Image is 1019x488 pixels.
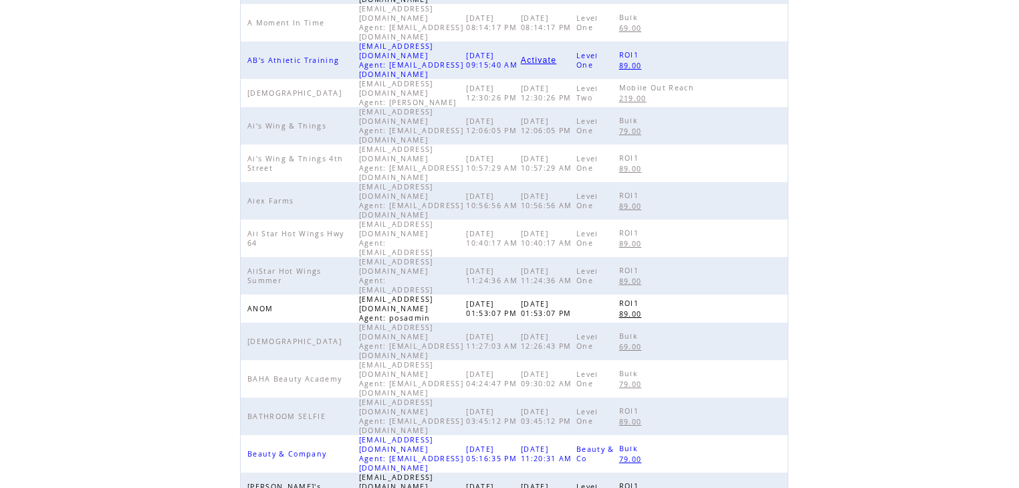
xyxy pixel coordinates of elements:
a: 79.00 [619,453,649,465]
a: 69.00 [619,341,649,352]
span: ANOM [247,304,276,313]
a: 79.00 [619,378,649,390]
a: 89.00 [619,416,649,427]
span: Bulk [619,444,641,453]
span: 219.00 [619,94,650,103]
span: Level One [576,116,598,135]
span: [EMAIL_ADDRESS][DOMAIN_NAME] Agent: [EMAIL_ADDRESS][DOMAIN_NAME] [359,42,463,79]
span: [DATE] 01:53:07 PM [466,299,520,318]
span: Level One [576,332,598,351]
span: 79.00 [619,455,645,464]
span: ROI1 [619,299,642,308]
span: 69.00 [619,23,645,33]
span: BAHA Beauty Academy [247,374,345,384]
span: 89.00 [619,239,645,248]
span: [DATE] 03:45:12 PM [466,407,520,426]
span: Level One [576,266,598,285]
span: [DATE] 11:24:36 AM [521,266,576,285]
span: 89.00 [619,309,645,319]
span: ROI1 [619,266,642,275]
span: Bulk [619,331,641,341]
span: [DATE] 09:30:02 AM [521,370,576,388]
span: [DATE] 11:27:03 AM [466,332,521,351]
span: [DATE] 12:26:43 PM [521,332,575,351]
span: ROI1 [619,50,642,60]
span: Level One [576,229,598,248]
span: Level One [576,191,598,210]
span: [DATE] 12:06:05 PM [466,116,520,135]
span: [EMAIL_ADDRESS][DOMAIN_NAME] Agent: [EMAIL_ADDRESS][DOMAIN_NAME] [359,107,463,145]
span: Bulk [619,13,641,22]
span: BATHROOM SELFIE [247,412,329,421]
span: Level One [576,407,598,426]
span: [EMAIL_ADDRESS][DOMAIN_NAME] Agent: [EMAIL_ADDRESS] [359,220,437,257]
a: 89.00 [619,60,649,71]
span: Mobile Out Reach [619,83,697,92]
span: ROI1 [619,153,642,163]
span: 89.00 [619,61,645,70]
span: Level One [576,154,598,173]
span: 69.00 [619,342,645,351]
span: [DATE] 12:06:05 PM [521,116,575,135]
span: [EMAIL_ADDRESS][DOMAIN_NAME] Agent: [EMAIL_ADDRESS][DOMAIN_NAME] [359,182,463,220]
span: AllStar Hot Wings Summer [247,266,322,285]
span: [DATE] 10:56:56 AM [466,191,521,210]
span: [EMAIL_ADDRESS][DOMAIN_NAME] Agent: [EMAIL_ADDRESS][DOMAIN_NAME] [359,145,463,182]
span: [DEMOGRAPHIC_DATA] [247,337,345,346]
span: [DEMOGRAPHIC_DATA] [247,88,345,98]
span: [DATE] 11:20:31 AM [521,444,576,463]
span: Beauty & Co [576,444,614,463]
span: 89.00 [619,201,645,211]
span: ROI1 [619,191,642,200]
span: Level Two [576,84,598,102]
a: 69.00 [619,22,649,33]
span: 89.00 [619,417,645,426]
span: Al's Wing & Things 4th Street [247,154,343,173]
span: Level One [576,13,598,32]
span: All Star Hot Wings Hwy 64 [247,229,344,248]
span: [DATE] 12:30:26 PM [466,84,520,102]
span: [EMAIL_ADDRESS][DOMAIN_NAME] Agent: [EMAIL_ADDRESS] [359,257,437,295]
span: AB's Athletic Training [247,56,342,65]
a: 79.00 [619,125,649,137]
span: [DATE] 12:30:26 PM [521,84,575,102]
span: [DATE] 11:24:36 AM [466,266,521,285]
span: 89.00 [619,276,645,286]
span: [DATE] 10:40:17 AM [466,229,521,248]
span: [DATE] 10:40:17 AM [521,229,576,248]
span: [EMAIL_ADDRESS][DOMAIN_NAME] Agent: [EMAIL_ADDRESS][DOMAIN_NAME] [359,4,463,42]
a: Activate [521,56,556,64]
span: [DATE] 10:57:29 AM [466,154,521,173]
span: [DATE] 03:45:12 PM [521,407,575,426]
span: [DATE] 08:14:17 PM [521,13,575,32]
span: [DATE] 08:14:17 PM [466,13,520,32]
span: [EMAIL_ADDRESS][DOMAIN_NAME] Agent: [EMAIL_ADDRESS][DOMAIN_NAME] [359,360,463,398]
span: [EMAIL_ADDRESS][DOMAIN_NAME] Agent: [EMAIL_ADDRESS][DOMAIN_NAME] [359,398,463,435]
span: [EMAIL_ADDRESS][DOMAIN_NAME] Agent: [EMAIL_ADDRESS][DOMAIN_NAME] [359,323,463,360]
span: [DATE] 04:24:47 PM [466,370,520,388]
span: Activate [521,56,556,65]
a: 89.00 [619,238,649,249]
span: Level One [576,370,598,388]
span: 89.00 [619,164,645,173]
span: [DATE] 01:53:07 PM [521,299,575,318]
span: [DATE] 10:57:29 AM [521,154,576,173]
span: [DATE] 10:56:56 AM [521,191,576,210]
span: [EMAIL_ADDRESS][DOMAIN_NAME] Agent: [EMAIL_ADDRESS][DOMAIN_NAME] [359,435,463,473]
span: 79.00 [619,380,645,389]
a: 89.00 [619,275,649,287]
span: Level One [576,51,598,70]
span: ROI1 [619,228,642,238]
span: ROI1 [619,406,642,416]
a: 89.00 [619,308,649,319]
a: 89.00 [619,163,649,174]
a: 89.00 [619,200,649,212]
span: [EMAIL_ADDRESS][DOMAIN_NAME] Agent: [PERSON_NAME] [359,79,460,107]
span: [EMAIL_ADDRESS][DOMAIN_NAME] Agent: posadmin [359,295,434,323]
a: 219.00 [619,92,653,104]
span: Bulk [619,369,641,378]
span: [DATE] 05:16:35 PM [466,444,520,463]
span: Bulk [619,116,641,125]
span: [DATE] 09:15:40 AM [466,51,521,70]
span: Al's Wing & Things [247,121,330,131]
